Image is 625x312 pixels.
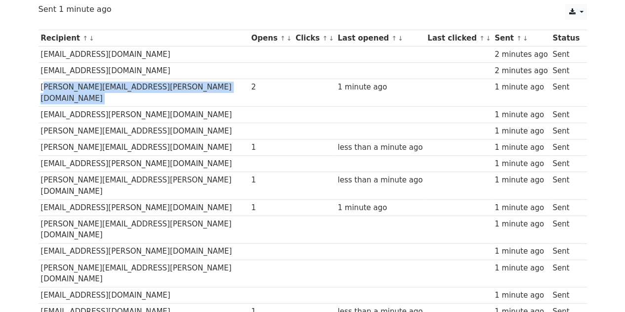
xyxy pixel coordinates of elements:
td: Sent [550,260,582,287]
th: Recipient [39,30,249,46]
td: [EMAIL_ADDRESS][PERSON_NAME][DOMAIN_NAME] [39,199,249,216]
a: ↓ [287,35,292,42]
td: [EMAIL_ADDRESS][PERSON_NAME][DOMAIN_NAME] [39,243,249,260]
a: ↑ [280,35,286,42]
iframe: Chat Widget [576,265,625,312]
a: ↑ [83,35,88,42]
div: 2 [251,82,291,93]
div: 1 minute ago [337,202,422,214]
td: Sent [550,46,582,63]
td: Sent [550,172,582,200]
td: [EMAIL_ADDRESS][DOMAIN_NAME] [39,63,249,79]
td: [PERSON_NAME][EMAIL_ADDRESS][PERSON_NAME][DOMAIN_NAME] [39,260,249,287]
div: 1 minute ago [495,142,548,153]
td: [EMAIL_ADDRESS][DOMAIN_NAME] [39,287,249,304]
div: less than a minute ago [337,142,422,153]
div: Widget de chat [576,265,625,312]
div: 1 minute ago [495,158,548,170]
td: Sent [550,243,582,260]
div: 1 minute ago [495,126,548,137]
div: 1 [251,142,291,153]
div: 1 minute ago [495,263,548,274]
td: Sent [550,63,582,79]
a: ↓ [329,35,334,42]
td: Sent [550,106,582,123]
a: ↓ [523,35,528,42]
a: ↓ [89,35,94,42]
th: Clicks [293,30,335,46]
td: Sent [550,79,582,107]
td: Sent [550,123,582,139]
div: 1 minute ago [495,175,548,186]
td: [PERSON_NAME][EMAIL_ADDRESS][PERSON_NAME][DOMAIN_NAME] [39,172,249,200]
th: Last clicked [425,30,492,46]
div: 1 [251,202,291,214]
td: Sent [550,156,582,172]
td: Sent [550,199,582,216]
th: Opens [249,30,293,46]
th: Status [550,30,582,46]
div: 1 [251,175,291,186]
div: 1 minute ago [495,246,548,257]
td: [EMAIL_ADDRESS][DOMAIN_NAME] [39,46,249,63]
td: [PERSON_NAME][EMAIL_ADDRESS][DOMAIN_NAME] [39,123,249,139]
th: Sent [492,30,550,46]
div: 1 minute ago [495,109,548,121]
a: ↑ [516,35,522,42]
div: 1 minute ago [495,219,548,230]
a: ↑ [479,35,485,42]
td: Sent [550,139,582,156]
td: [PERSON_NAME][EMAIL_ADDRESS][PERSON_NAME][DOMAIN_NAME] [39,79,249,107]
a: ↑ [322,35,328,42]
div: 1 minute ago [495,290,548,301]
div: less than a minute ago [337,175,422,186]
p: Sent 1 minute ago [39,4,587,14]
td: [EMAIL_ADDRESS][PERSON_NAME][DOMAIN_NAME] [39,156,249,172]
div: 2 minutes ago [495,49,548,60]
div: 2 minutes ago [495,65,548,77]
div: 1 minute ago [495,82,548,93]
div: 1 minute ago [337,82,422,93]
td: Sent [550,216,582,244]
a: ↓ [486,35,491,42]
td: Sent [550,287,582,304]
a: ↓ [398,35,403,42]
td: [EMAIL_ADDRESS][PERSON_NAME][DOMAIN_NAME] [39,106,249,123]
th: Last opened [335,30,425,46]
div: 1 minute ago [495,202,548,214]
td: [PERSON_NAME][EMAIL_ADDRESS][DOMAIN_NAME] [39,139,249,156]
td: [PERSON_NAME][EMAIL_ADDRESS][PERSON_NAME][DOMAIN_NAME] [39,216,249,244]
a: ↑ [391,35,397,42]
